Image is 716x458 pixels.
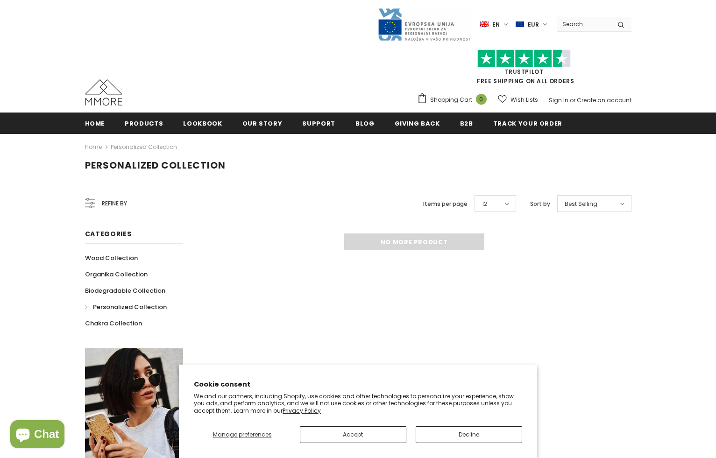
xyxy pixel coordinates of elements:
a: Giving back [395,113,440,134]
span: Organika Collection [85,270,148,279]
span: B2B [460,119,473,128]
img: i-lang-1.png [480,21,489,28]
span: Best Selling [565,199,597,209]
h2: Cookie consent [194,380,522,389]
span: or [570,96,575,104]
a: support [302,113,335,134]
p: We and our partners, including Shopify, use cookies and other technologies to personalize your ex... [194,393,522,415]
span: support [302,119,335,128]
span: Products [125,119,163,128]
a: Javni Razpis [377,20,471,28]
img: MMORE Cases [85,79,122,106]
img: Trust Pilot Stars [477,49,571,68]
span: Chakra Collection [85,319,142,328]
a: Personalized Collection [111,143,177,151]
span: Categories [85,229,132,239]
a: Organika Collection [85,266,148,282]
a: Sign In [549,96,568,104]
span: Personalized Collection [93,303,167,311]
span: Lookbook [183,119,222,128]
a: Track your order [493,113,562,134]
span: Biodegradable Collection [85,286,165,295]
a: B2B [460,113,473,134]
span: en [492,20,500,29]
label: Items per page [423,199,468,209]
button: Decline [416,426,522,443]
a: Home [85,113,105,134]
a: Products [125,113,163,134]
span: Our Story [242,119,283,128]
a: Shopping Cart 0 [417,93,491,107]
a: Blog [355,113,375,134]
a: Privacy Policy [283,407,321,415]
span: Manage preferences [213,430,272,438]
a: Biodegradable Collection [85,282,165,299]
inbox-online-store-chat: Shopify online store chat [7,420,67,451]
a: Our Story [242,113,283,134]
span: EUR [528,20,539,29]
span: Blog [355,119,375,128]
span: Giving back [395,119,440,128]
span: 0 [476,94,487,105]
span: Wish Lists [510,95,538,105]
span: FREE SHIPPING ON ALL ORDERS [417,54,631,85]
a: Wish Lists [498,92,538,108]
span: Personalized Collection [85,159,226,172]
input: Search Site [557,17,610,31]
span: Home [85,119,105,128]
span: Shopping Cart [430,95,472,105]
span: Refine by [102,198,127,209]
a: Lookbook [183,113,222,134]
button: Accept [300,426,406,443]
a: Personalized Collection [85,299,167,315]
a: Create an account [577,96,631,104]
span: Wood Collection [85,254,138,262]
a: Trustpilot [505,68,544,76]
a: Chakra Collection [85,315,142,331]
label: Sort by [530,199,550,209]
button: Manage preferences [194,426,291,443]
span: Track your order [493,119,562,128]
img: Javni Razpis [377,7,471,42]
a: Home [85,141,102,153]
span: 12 [482,199,487,209]
a: Wood Collection [85,250,138,266]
